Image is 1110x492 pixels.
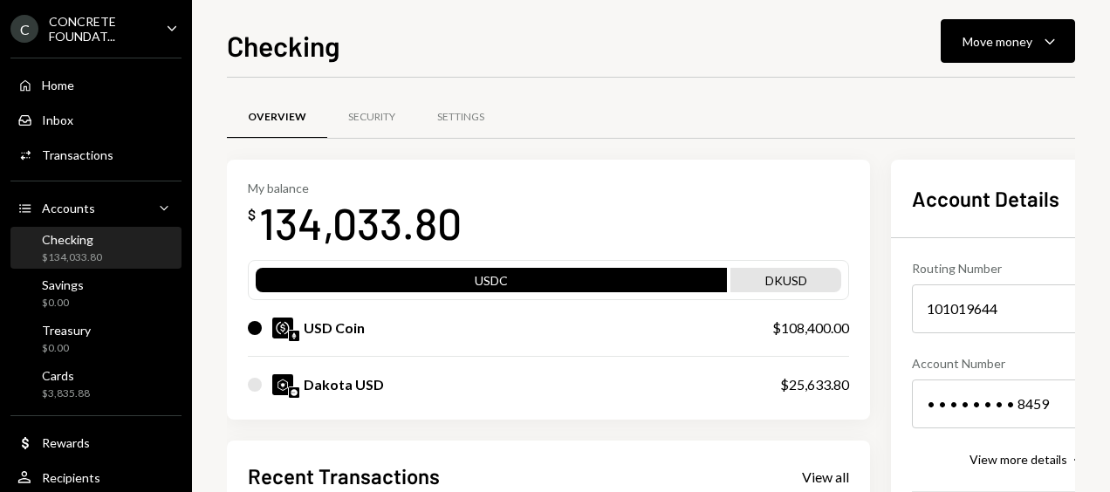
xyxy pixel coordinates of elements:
[348,110,395,125] div: Security
[802,468,849,486] div: View all
[42,435,90,450] div: Rewards
[10,272,182,314] a: Savings$0.00
[10,139,182,170] a: Transactions
[227,28,340,63] h1: Checking
[42,323,91,338] div: Treasury
[437,110,484,125] div: Settings
[248,110,306,125] div: Overview
[289,387,299,398] img: base-mainnet
[970,452,1067,467] div: View more details
[42,341,91,356] div: $0.00
[42,386,90,401] div: $3,835.88
[248,181,462,195] div: My balance
[10,363,182,405] a: Cards$3,835.88
[802,467,849,486] a: View all
[304,374,384,395] div: Dakota USD
[42,232,102,247] div: Checking
[42,78,74,92] div: Home
[248,206,256,223] div: $
[42,113,73,127] div: Inbox
[256,271,727,296] div: USDC
[42,147,113,162] div: Transactions
[780,374,849,395] div: $25,633.80
[259,195,462,250] div: 134,033.80
[941,19,1075,63] button: Move money
[49,14,152,44] div: CONCRETE FOUNDAT...
[327,95,416,140] a: Security
[42,250,102,265] div: $134,033.80
[10,15,38,43] div: C
[42,277,84,292] div: Savings
[272,318,293,338] img: USDC
[289,331,299,341] img: ethereum-mainnet
[304,318,365,338] div: USD Coin
[42,201,95,215] div: Accounts
[42,470,100,485] div: Recipients
[416,95,505,140] a: Settings
[10,192,182,223] a: Accounts
[10,427,182,458] a: Rewards
[248,461,440,490] h2: Recent Transactions
[10,104,182,135] a: Inbox
[272,374,293,395] img: DKUSD
[963,32,1032,51] div: Move money
[10,318,182,359] a: Treasury$0.00
[42,368,90,383] div: Cards
[730,271,841,296] div: DKUSD
[970,451,1088,470] button: View more details
[227,95,327,140] a: Overview
[42,296,84,311] div: $0.00
[10,69,182,100] a: Home
[10,227,182,269] a: Checking$134,033.80
[772,318,849,338] div: $108,400.00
